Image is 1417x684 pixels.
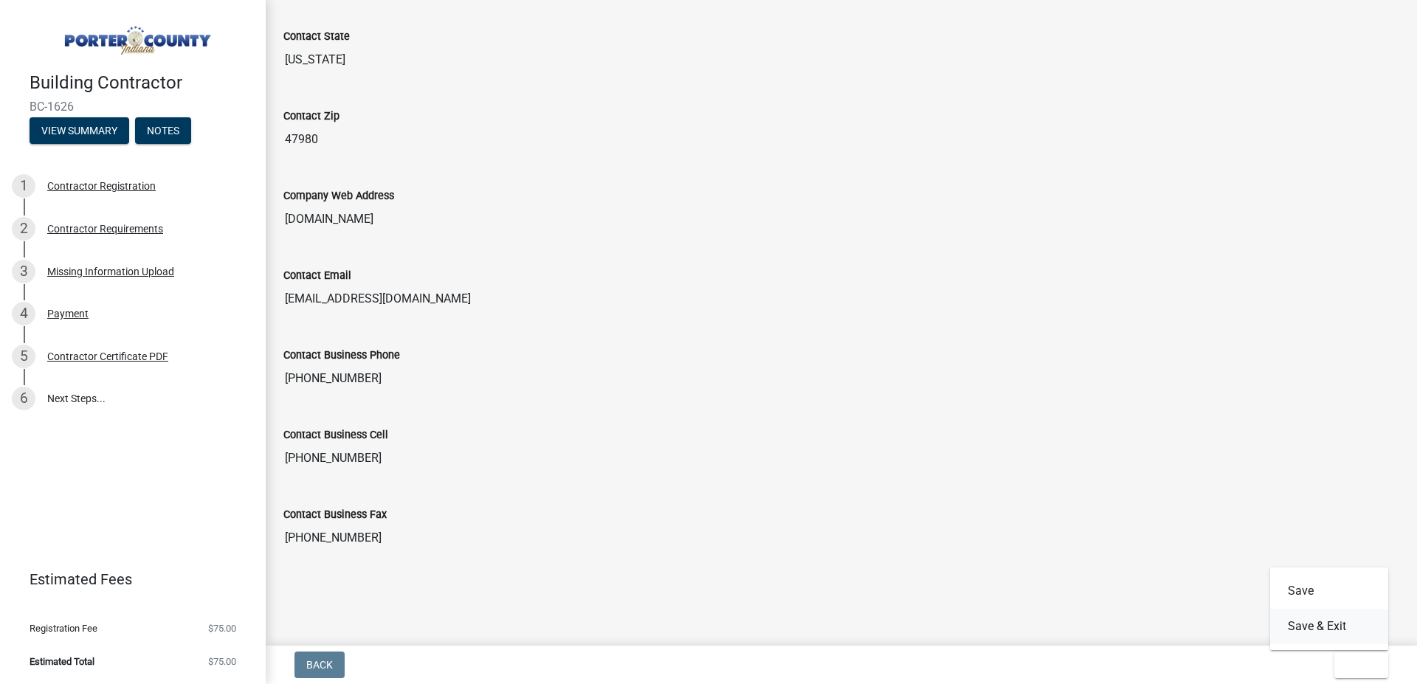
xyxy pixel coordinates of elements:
div: 2 [12,217,35,241]
span: Registration Fee [30,623,97,633]
a: Estimated Fees [12,564,242,594]
div: Contractor Requirements [47,224,163,234]
img: Porter County, Indiana [30,15,242,57]
label: Contact Email [283,271,351,281]
label: Contact Zip [283,111,339,122]
div: Missing Information Upload [47,266,174,277]
label: Contact State [283,32,350,42]
label: Contact Business Fax [283,510,387,520]
label: Contact Business Cell [283,430,388,441]
div: Contractor Registration [47,181,156,191]
button: Back [294,652,345,678]
span: $75.00 [208,657,236,666]
div: Payment [47,308,89,319]
div: Contractor Certificate PDF [47,351,168,362]
button: View Summary [30,117,129,144]
div: 3 [12,260,35,283]
button: Save & Exit [1270,609,1388,644]
span: BC-1626 [30,100,236,114]
button: Save [1270,573,1388,609]
span: Estimated Total [30,657,94,666]
div: 4 [12,302,35,325]
button: Notes [135,117,191,144]
wm-modal-confirm: Notes [135,125,191,137]
div: 1 [12,174,35,198]
label: Company Web Address [283,191,394,201]
div: 6 [12,387,35,410]
h4: Building Contractor [30,72,254,94]
span: Back [306,659,333,671]
span: Exit [1346,659,1368,671]
wm-modal-confirm: Summary [30,125,129,137]
label: Contact Business Phone [283,350,400,361]
div: 5 [12,345,35,368]
div: Exit [1270,567,1388,650]
button: Exit [1334,652,1388,678]
span: $75.00 [208,623,236,633]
